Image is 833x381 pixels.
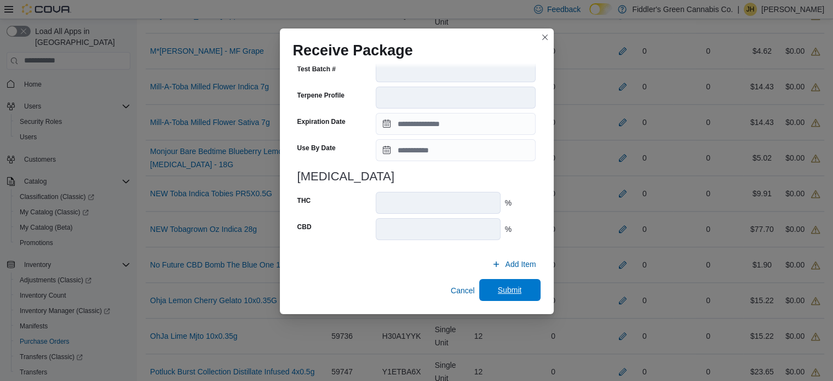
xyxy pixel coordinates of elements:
label: CBD [297,223,312,231]
span: Cancel [451,285,475,296]
span: Submit [498,285,522,295]
button: Cancel [446,280,479,302]
div: % [505,224,536,235]
h1: Receive Package [293,42,413,59]
input: Press the down key to open a popover containing a calendar. [376,113,536,135]
div: % [505,197,536,208]
span: Add Item [505,259,536,270]
button: Add Item [487,253,540,275]
label: Expiration Date [297,117,346,126]
button: Submit [479,279,541,301]
label: THC [297,196,311,205]
h3: [MEDICAL_DATA] [297,170,536,183]
label: Use By Date [297,144,336,152]
label: Terpene Profile [297,91,344,100]
input: Press the down key to open a popover containing a calendar. [376,139,536,161]
button: Closes this modal window [538,31,551,44]
label: Test Batch # [297,65,336,73]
